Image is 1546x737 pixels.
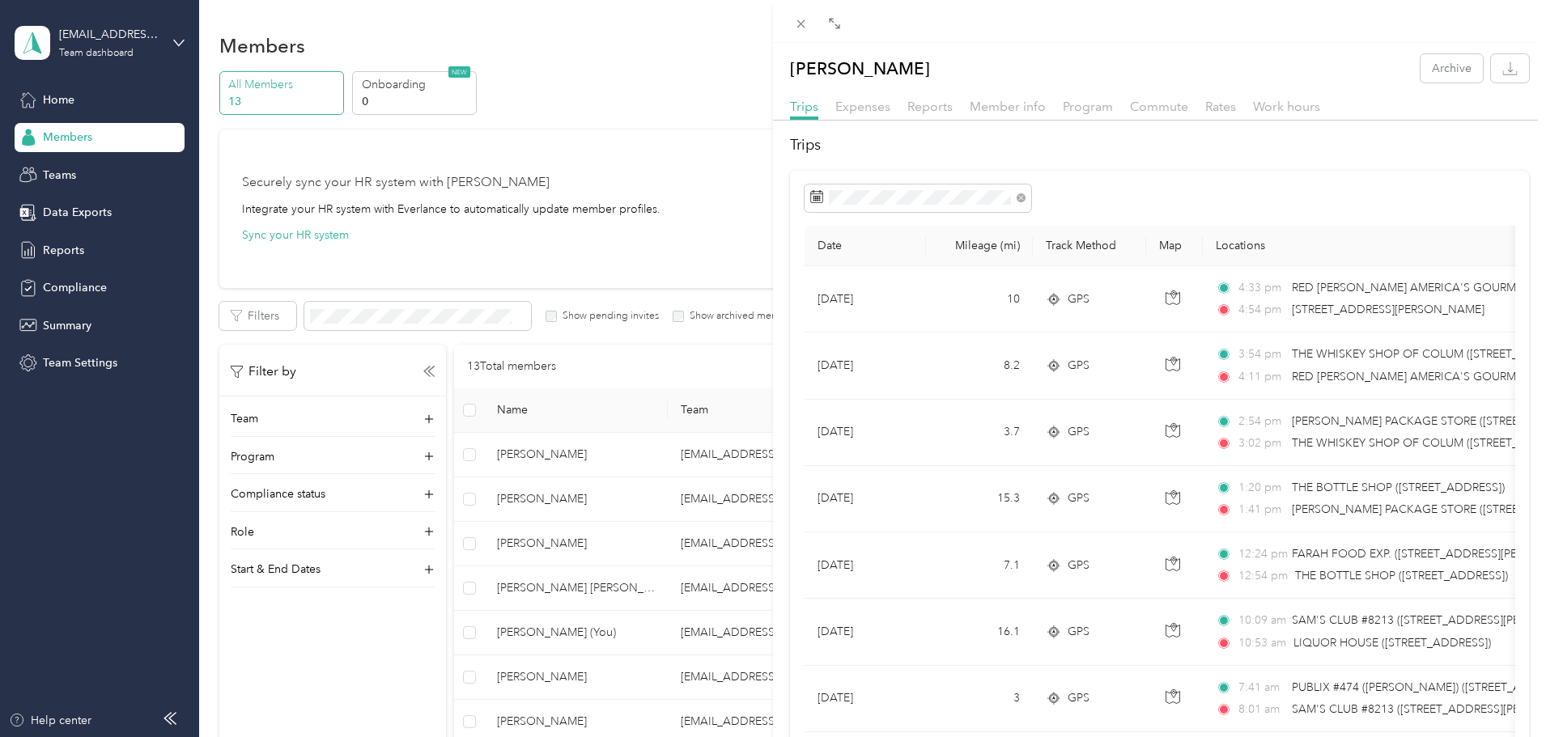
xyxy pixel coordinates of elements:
[1292,303,1484,316] span: [STREET_ADDRESS][PERSON_NAME]
[805,666,926,732] td: [DATE]
[1238,545,1285,563] span: 12:24 pm
[1238,301,1285,319] span: 4:54 pm
[926,532,1033,599] td: 7.1
[1238,413,1285,430] span: 2:54 pm
[1238,279,1285,297] span: 4:33 pm
[926,666,1033,732] td: 3
[1068,357,1089,375] span: GPS
[1253,99,1320,114] span: Work hours
[1292,481,1505,494] span: THE BOTTLE SHOP ([STREET_ADDRESS])
[1068,489,1089,507] span: GPS
[1068,623,1089,641] span: GPS
[1238,634,1286,652] span: 10:53 am
[1068,423,1089,441] span: GPS
[907,99,953,114] span: Reports
[1238,345,1285,363] span: 3:54 pm
[926,332,1033,399] td: 8.2
[1421,54,1483,83] button: Archive
[1293,636,1491,650] span: LIQUOR HOUSE ([STREET_ADDRESS])
[805,532,926,599] td: [DATE]
[1238,501,1285,519] span: 1:41 pm
[790,54,930,83] p: [PERSON_NAME]
[1238,567,1288,585] span: 12:54 pm
[805,599,926,665] td: [DATE]
[1205,99,1236,114] span: Rates
[1238,434,1285,452] span: 3:02 pm
[1146,226,1203,266] th: Map
[1455,646,1546,737] iframe: Everlance-gr Chat Button Frame
[805,266,926,332] td: [DATE]
[970,99,1046,114] span: Member info
[1238,479,1285,497] span: 1:20 pm
[1238,612,1285,629] span: 10:09 am
[805,332,926,399] td: [DATE]
[805,466,926,532] td: [DATE]
[926,400,1033,466] td: 3.7
[926,599,1033,665] td: 16.1
[1033,226,1146,266] th: Track Method
[1238,701,1285,718] span: 8:01 am
[805,226,926,266] th: Date
[1238,368,1285,386] span: 4:11 pm
[1068,290,1089,308] span: GPS
[926,466,1033,532] td: 15.3
[1295,569,1508,582] span: THE BOTTLE SHOP ([STREET_ADDRESS])
[926,266,1033,332] td: 10
[790,99,818,114] span: Trips
[790,134,1529,156] h2: Trips
[1068,557,1089,574] span: GPS
[1238,679,1285,697] span: 7:41 am
[835,99,890,114] span: Expenses
[1068,689,1089,707] span: GPS
[1130,99,1188,114] span: Commute
[1063,99,1113,114] span: Program
[805,400,926,466] td: [DATE]
[926,226,1033,266] th: Mileage (mi)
